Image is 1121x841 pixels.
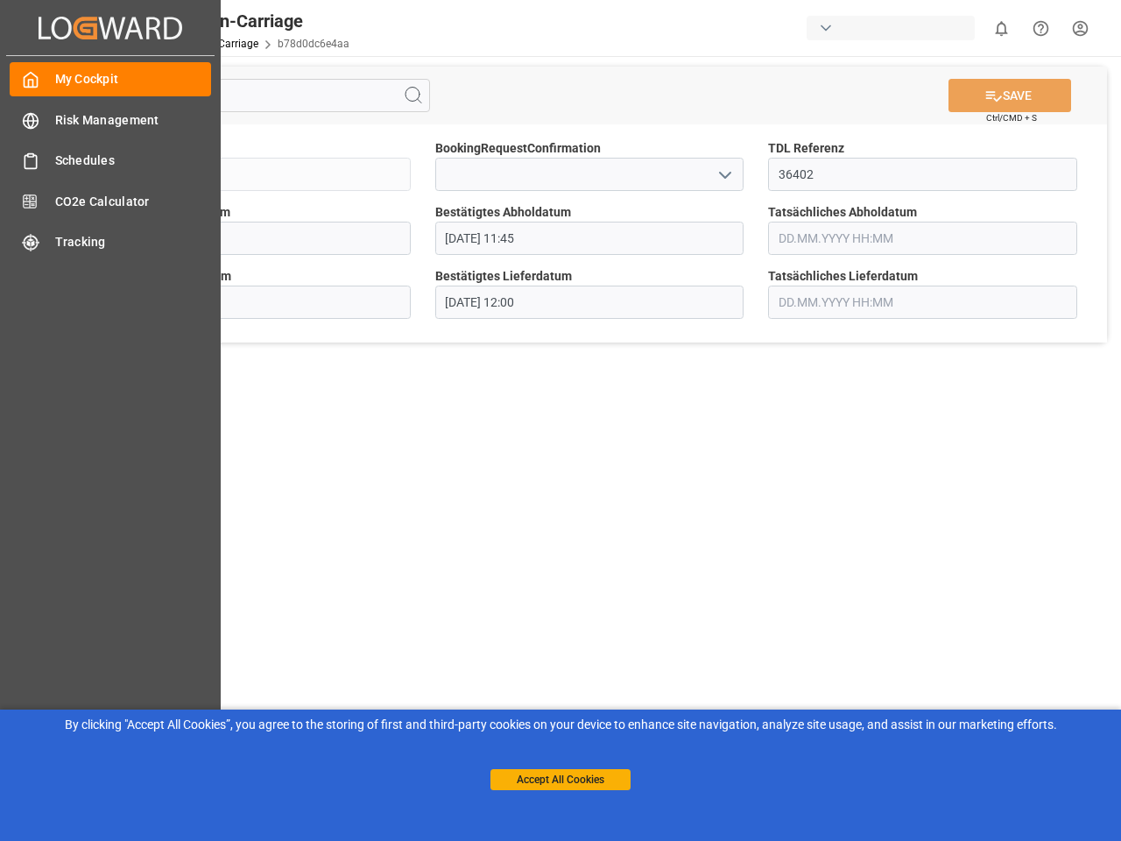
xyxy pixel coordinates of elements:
[768,222,1077,255] input: DD.MM.YYYY HH:MM
[982,9,1021,48] button: show 0 new notifications
[1021,9,1061,48] button: Help Center
[10,144,211,178] a: Schedules
[10,184,211,218] a: CO2e Calculator
[948,79,1071,112] button: SAVE
[10,62,211,96] a: My Cockpit
[435,139,601,158] span: BookingRequestConfirmation
[55,152,212,170] span: Schedules
[55,111,212,130] span: Risk Management
[81,79,430,112] input: Search Fields
[768,286,1077,319] input: DD.MM.YYYY HH:MM
[55,70,212,88] span: My Cockpit
[435,222,744,255] input: DD.MM.YYYY HH:MM
[55,233,212,251] span: Tracking
[711,161,737,188] button: open menu
[435,203,571,222] span: Bestätigtes Abholdatum
[102,286,411,319] input: DD.MM.YYYY HH:MM
[986,111,1037,124] span: Ctrl/CMD + S
[10,225,211,259] a: Tracking
[768,139,844,158] span: TDL Referenz
[102,222,411,255] input: DD.MM.YYYY HH:MM
[12,716,1109,734] div: By clicking "Accept All Cookies”, you agree to the storing of first and third-party cookies on yo...
[768,267,918,286] span: Tatsächliches Lieferdatum
[435,286,744,319] input: DD.MM.YYYY HH:MM
[490,769,631,790] button: Accept All Cookies
[55,193,212,211] span: CO2e Calculator
[768,203,917,222] span: Tatsächliches Abholdatum
[10,102,211,137] a: Risk Management
[435,267,572,286] span: Bestätigtes Lieferdatum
